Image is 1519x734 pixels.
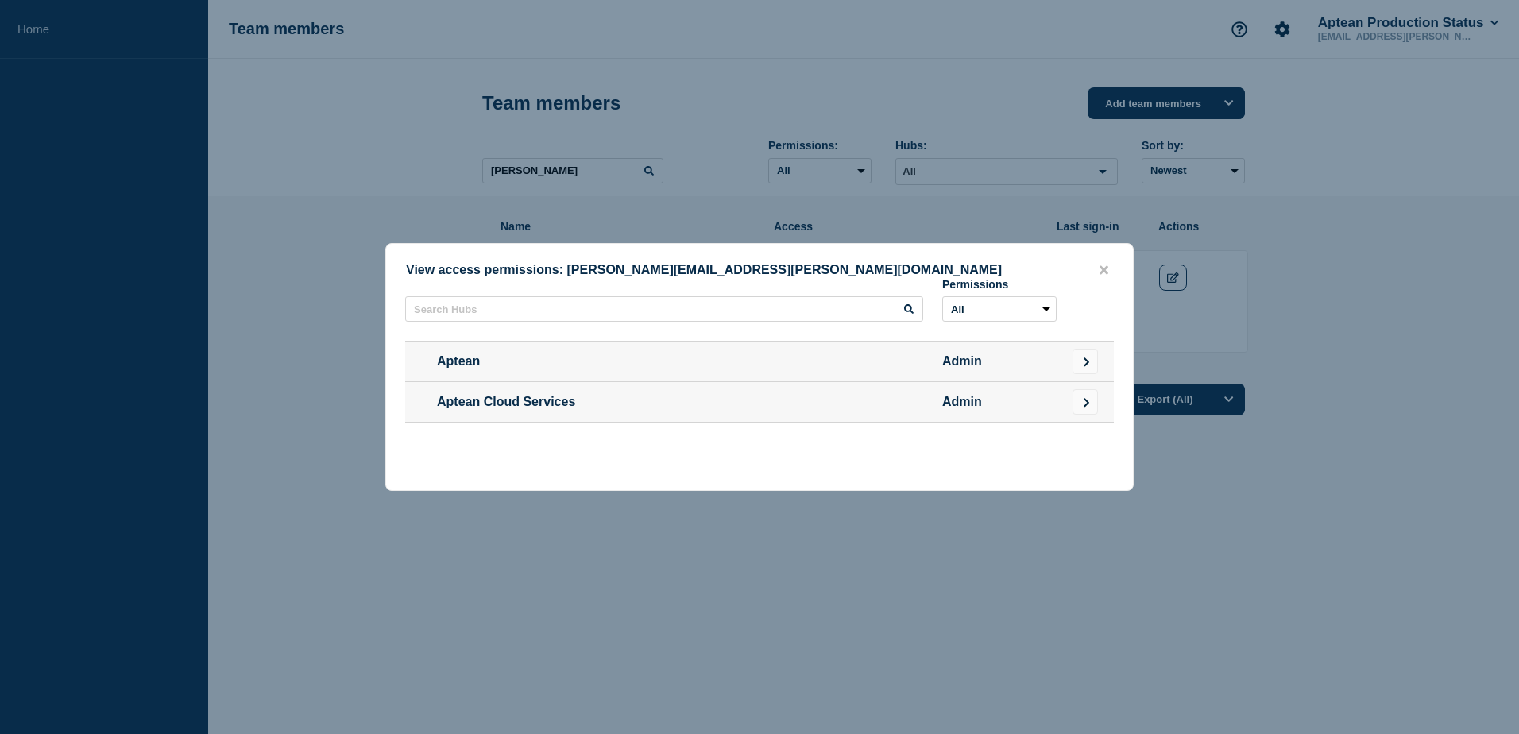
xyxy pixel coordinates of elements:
span: Aptean Cloud Services [405,395,923,409]
input: Search Hubs [405,296,923,322]
span: Admin [942,395,1057,409]
span: Aptean [405,354,923,369]
div: Permissions [942,278,1057,291]
button: Go to Connected Hubs [1073,349,1098,374]
button: close button [1095,263,1113,278]
div: View access permissions: [PERSON_NAME][EMAIL_ADDRESS][PERSON_NAME][DOMAIN_NAME] [386,263,1133,278]
button: Go to Connected Hubs [1073,389,1098,415]
span: Admin [942,354,1057,369]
